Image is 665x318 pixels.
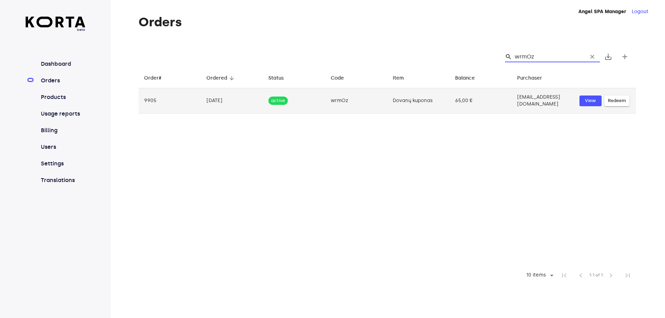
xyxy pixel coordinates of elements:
button: View [579,96,602,106]
td: [EMAIL_ADDRESS][DOMAIN_NAME] [512,88,574,113]
a: Translations [39,176,86,184]
a: Orders [39,76,86,85]
div: Purchaser [517,74,542,82]
span: clear [589,53,596,60]
div: Ordered [206,74,227,82]
span: 1-1 of 1 [589,272,603,279]
a: Settings [39,160,86,168]
span: Status [268,74,293,82]
div: 10 items [522,270,556,281]
span: Balance [455,74,484,82]
button: Logout [632,8,648,15]
a: Users [39,143,86,151]
span: Next Page [603,267,619,284]
span: Ordered [206,74,236,82]
h1: Orders [139,15,636,29]
td: 65,00 € [450,88,512,113]
span: Search [505,53,512,60]
button: Clear Search [585,49,600,64]
span: Purchaser [517,74,551,82]
img: Korta [26,17,86,27]
span: Last Page [619,267,636,284]
span: add [621,53,629,61]
div: 10 items [524,272,548,278]
div: Balance [455,74,475,82]
span: Redeem [608,97,626,105]
span: Previous Page [573,267,589,284]
span: arrow_downward [229,75,235,81]
a: beta [26,17,86,32]
span: First Page [556,267,573,284]
span: Item [393,74,413,82]
span: Code [331,74,353,82]
span: save_alt [604,53,612,61]
div: Item [393,74,404,82]
a: Products [39,93,86,101]
button: Export [600,48,617,65]
td: [DATE] [201,88,263,113]
span: beta [26,27,86,32]
input: Search [515,51,582,62]
button: Redeem [604,96,629,106]
td: 9905 [139,88,201,113]
span: View [583,97,598,105]
a: Dashboard [39,60,86,68]
div: Order# [144,74,161,82]
a: Usage reports [39,110,86,118]
div: Code [331,74,344,82]
span: active [268,98,288,104]
span: Order# [144,74,170,82]
button: Create new gift card [617,48,633,65]
strong: Angel SPA Manager [578,9,626,15]
div: Status [268,74,284,82]
a: Billing [39,126,86,135]
td: Dovanų kuponas [387,88,450,113]
td: wrmOz [325,88,388,113]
